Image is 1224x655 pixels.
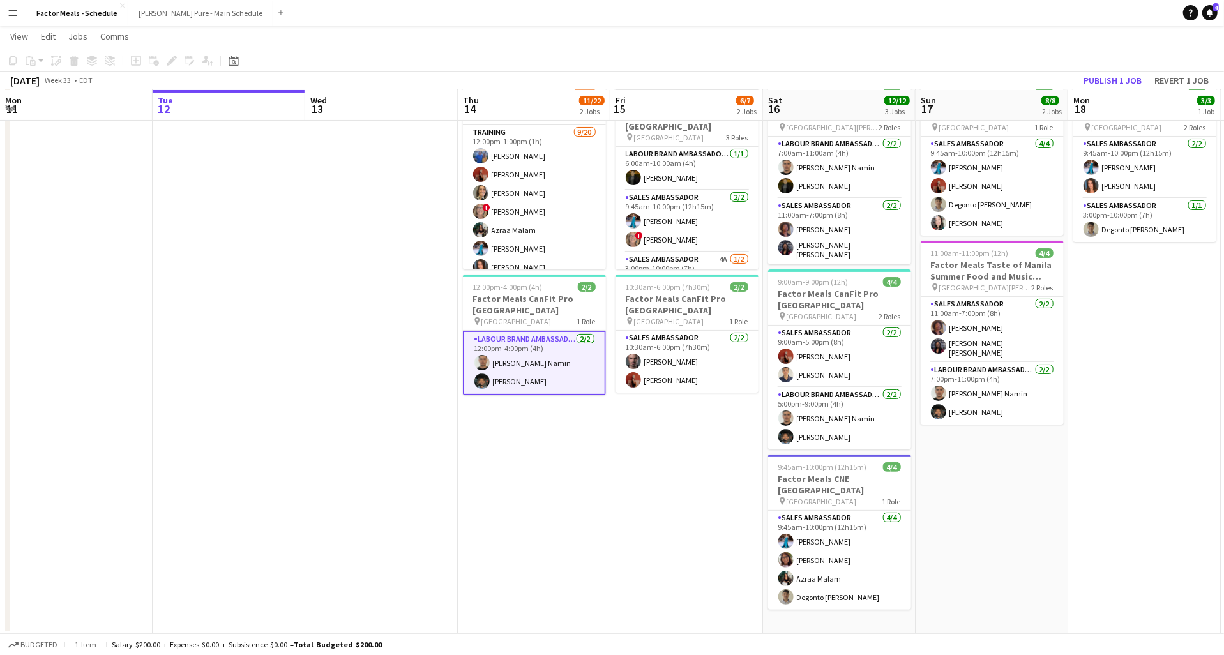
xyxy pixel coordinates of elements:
[1092,123,1162,132] span: [GEOGRAPHIC_DATA]
[79,75,93,85] div: EDT
[616,94,626,106] span: Fri
[128,1,273,26] button: [PERSON_NAME] Pure - Main Schedule
[310,94,327,106] span: Wed
[634,133,704,142] span: [GEOGRAPHIC_DATA]
[1198,107,1214,116] div: 1 Job
[883,277,901,287] span: 4/4
[635,232,643,239] span: !
[616,293,759,316] h3: Factor Meals CanFit Pro [GEOGRAPHIC_DATA]
[463,275,606,395] app-job-card: 12:00pm-4:00pm (4h)2/2Factor Meals CanFit Pro [GEOGRAPHIC_DATA] [GEOGRAPHIC_DATA]1 RoleLabour Bra...
[634,317,704,326] span: [GEOGRAPHIC_DATA]
[158,94,173,106] span: Tue
[156,102,173,116] span: 12
[768,199,911,264] app-card-role: Sales Ambassador2/211:00am-7:00pm (8h)[PERSON_NAME][PERSON_NAME] [PERSON_NAME]
[20,640,57,649] span: Budgeted
[1213,3,1219,11] span: 4
[768,455,911,610] app-job-card: 9:45am-10:00pm (12h15m)4/4Factor Meals CNE [GEOGRAPHIC_DATA] [GEOGRAPHIC_DATA]1 RoleSales Ambassa...
[1078,72,1147,89] button: Publish 1 job
[931,248,1009,258] span: 11:00am-11:00pm (12h)
[616,109,759,132] h3: Factor Meals CNE [GEOGRAPHIC_DATA]
[616,252,759,314] app-card-role: Sales Ambassador4A1/23:00pm-10:00pm (7h)
[41,31,56,42] span: Edit
[463,331,606,395] app-card-role: Labour Brand Ambassadors2/212:00pm-4:00pm (4h)[PERSON_NAME] Namin[PERSON_NAME]
[614,102,626,116] span: 15
[787,123,879,132] span: [GEOGRAPHIC_DATA][PERSON_NAME]
[921,137,1064,236] app-card-role: Sales Ambassador4/49:45am-10:00pm (12h15m)[PERSON_NAME][PERSON_NAME]Degonto [PERSON_NAME][PERSON_...
[882,497,901,506] span: 1 Role
[481,317,552,326] span: [GEOGRAPHIC_DATA]
[473,282,543,292] span: 12:00pm-4:00pm (4h)
[95,28,134,45] a: Comms
[1073,137,1216,199] app-card-role: Sales Ambassador2/29:45am-10:00pm (12h15m)[PERSON_NAME][PERSON_NAME]
[1041,96,1059,105] span: 8/8
[919,102,936,116] span: 17
[616,147,759,190] app-card-role: Labour Brand Ambassadors1/16:00am-10:00am (4h)[PERSON_NAME]
[883,462,901,472] span: 4/4
[768,388,911,449] app-card-role: Labour Brand Ambassadors2/25:00pm-9:00pm (4h)[PERSON_NAME] Namin[PERSON_NAME]
[616,275,759,393] app-job-card: 10:30am-6:00pm (7h30m)2/2Factor Meals CanFit Pro [GEOGRAPHIC_DATA] [GEOGRAPHIC_DATA]1 RoleSales A...
[787,497,857,506] span: [GEOGRAPHIC_DATA]
[100,31,129,42] span: Comms
[939,283,1032,292] span: [GEOGRAPHIC_DATA][PERSON_NAME]
[768,94,782,106] span: Sat
[730,282,748,292] span: 2/2
[577,317,596,326] span: 1 Role
[10,31,28,42] span: View
[626,282,711,292] span: 10:30am-6:00pm (7h30m)
[3,102,22,116] span: 11
[1073,199,1216,242] app-card-role: Sales Ambassador1/13:00pm-10:00pm (7h)Degonto [PERSON_NAME]
[1071,102,1090,116] span: 18
[5,28,33,45] a: View
[766,102,782,116] span: 16
[727,133,748,142] span: 3 Roles
[885,107,909,116] div: 3 Jobs
[463,80,606,269] app-job-card: 12:00pm-1:00pm (1h)9/20Factor CNE Training Virtual1 RoleTraining9/2012:00pm-1:00pm (1h)[PERSON_NA...
[1032,283,1054,292] span: 2 Roles
[768,288,911,311] h3: Factor Meals CanFit Pro [GEOGRAPHIC_DATA]
[68,31,87,42] span: Jobs
[1035,123,1054,132] span: 1 Role
[36,28,61,45] a: Edit
[921,80,1064,236] app-job-card: 9:45am-10:00pm (12h15m)4/4Factor Meals CNE [GEOGRAPHIC_DATA] [GEOGRAPHIC_DATA]1 RoleSales Ambassa...
[884,96,910,105] span: 12/12
[768,80,911,264] app-job-card: 7:00am-7:00pm (12h)4/4Factor Meals Taste of Manila Summer Food and Music Festival [GEOGRAPHIC_DAT...
[461,102,479,116] span: 14
[1184,123,1206,132] span: 2 Roles
[921,297,1064,363] app-card-role: Sales Ambassador2/211:00am-7:00pm (8h)[PERSON_NAME][PERSON_NAME] [PERSON_NAME]
[921,94,936,106] span: Sun
[616,80,759,269] app-job-card: Updated6:00am-10:00pm (16h)4/5Factor Meals CNE [GEOGRAPHIC_DATA] [GEOGRAPHIC_DATA]3 RolesLabour B...
[921,363,1064,425] app-card-role: Labour Brand Ambassadors2/27:00pm-11:00pm (4h)[PERSON_NAME] Namin[PERSON_NAME]
[1202,5,1218,20] a: 4
[921,241,1064,425] app-job-card: 11:00am-11:00pm (12h)4/4Factor Meals Taste of Manila Summer Food and Music Festival [GEOGRAPHIC_D...
[768,137,911,199] app-card-role: Labour Brand Ambassadors2/27:00am-11:00am (4h)[PERSON_NAME] Namin[PERSON_NAME]
[737,107,757,116] div: 2 Jobs
[580,107,604,116] div: 2 Jobs
[578,282,596,292] span: 2/2
[778,277,849,287] span: 9:00am-9:00pm (12h)
[308,102,327,116] span: 13
[768,511,911,610] app-card-role: Sales Ambassador4/49:45am-10:00pm (12h15m)[PERSON_NAME][PERSON_NAME]Azraa MalamDegonto [PERSON_NAME]
[1036,248,1054,258] span: 4/4
[768,326,911,388] app-card-role: Sales Ambassador2/29:00am-5:00pm (8h)[PERSON_NAME][PERSON_NAME]
[921,259,1064,282] h3: Factor Meals Taste of Manila Summer Food and Music Festival [GEOGRAPHIC_DATA]
[787,312,857,321] span: [GEOGRAPHIC_DATA]
[5,94,22,106] span: Mon
[768,269,911,449] div: 9:00am-9:00pm (12h)4/4Factor Meals CanFit Pro [GEOGRAPHIC_DATA] [GEOGRAPHIC_DATA]2 RolesSales Amb...
[483,204,490,211] span: !
[579,96,605,105] span: 11/22
[26,1,128,26] button: Factor Meals - Schedule
[6,638,59,652] button: Budgeted
[1149,72,1214,89] button: Revert 1 job
[463,94,479,106] span: Thu
[1073,80,1216,242] app-job-card: 9:45am-10:00pm (12h15m)3/3Factor Meals CNE [GEOGRAPHIC_DATA] [GEOGRAPHIC_DATA]2 RolesSales Ambass...
[112,640,382,649] div: Salary $200.00 + Expenses $0.00 + Subsistence $0.00 =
